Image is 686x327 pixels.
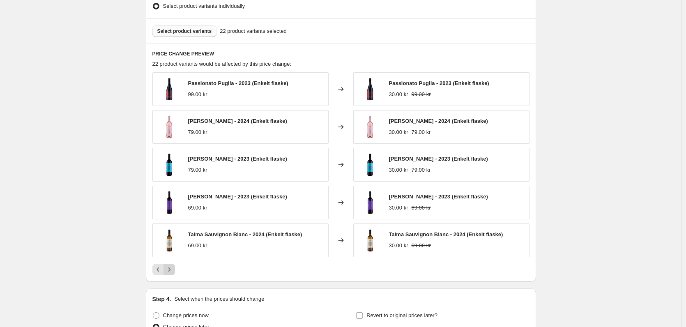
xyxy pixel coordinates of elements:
p: Select when the prices should change [174,295,264,303]
button: Select product variants [152,25,217,37]
nav: Pagination [152,264,175,275]
strike: 69.00 kr [411,204,430,212]
img: TalmaSauvignonBlanc-spanskhvidvin-2024_b1316_80x.jpg [358,228,382,253]
img: TalmaGarnacha_b1318_80x.jpg [157,190,182,215]
img: TalmaTempranillo-2023_b1314_80x.jpg [358,152,382,177]
img: PassionatoPuglia-2023_r1488_80x.jpg [358,77,382,101]
span: Talma Sauvignon Blanc - 2024 (Enkelt flaske) [188,231,302,237]
span: Change prices now [163,312,209,318]
button: Next [163,264,175,275]
div: 30.00 kr [389,128,408,136]
span: Talma Sauvignon Blanc - 2024 (Enkelt flaske) [389,231,503,237]
div: 30.00 kr [389,204,408,212]
span: 22 product variants would be affected by this price change: [152,61,292,67]
div: 69.00 kr [188,242,207,250]
img: CalaReyRosado-2024_b02_80x.jpg [358,115,382,139]
span: [PERSON_NAME] - 2023 (Enkelt flaske) [389,156,488,162]
div: 30.00 kr [389,90,408,99]
span: Passionato Puglia - 2023 (Enkelt flaske) [389,80,489,86]
div: 79.00 kr [188,128,207,136]
span: [PERSON_NAME] - 2024 (Enkelt flaske) [389,118,488,124]
strike: 79.00 kr [411,166,430,174]
h2: Step 4. [152,295,171,303]
strike: 79.00 kr [411,128,430,136]
span: Select product variants [157,28,212,35]
div: 79.00 kr [188,166,207,174]
span: [PERSON_NAME] - 2023 (Enkelt flaske) [188,156,287,162]
div: 69.00 kr [188,204,207,212]
img: TalmaSauvignonBlanc-spanskhvidvin-2024_b1316_80x.jpg [157,228,182,253]
img: TalmaGarnacha_b1318_80x.jpg [358,190,382,215]
span: [PERSON_NAME] - 2023 (Enkelt flaske) [188,193,287,200]
span: 22 product variants selected [220,27,287,35]
strike: 69.00 kr [411,242,430,250]
div: 99.00 kr [188,90,207,99]
div: 30.00 kr [389,242,408,250]
h6: PRICE CHANGE PREVIEW [152,51,529,57]
span: Select product variants individually [163,3,245,9]
span: Passionato Puglia - 2023 (Enkelt flaske) [188,80,288,86]
img: PassionatoPuglia-2023_r1488_80x.jpg [157,77,182,101]
span: [PERSON_NAME] - 2024 (Enkelt flaske) [188,118,287,124]
img: TalmaTempranillo-2023_b1314_80x.jpg [157,152,182,177]
strike: 99.00 kr [411,90,430,99]
div: 30.00 kr [389,166,408,174]
span: Revert to original prices later? [366,312,437,318]
span: [PERSON_NAME] - 2023 (Enkelt flaske) [389,193,488,200]
img: CalaReyRosado-2024_b02_80x.jpg [157,115,182,139]
button: Previous [152,264,164,275]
